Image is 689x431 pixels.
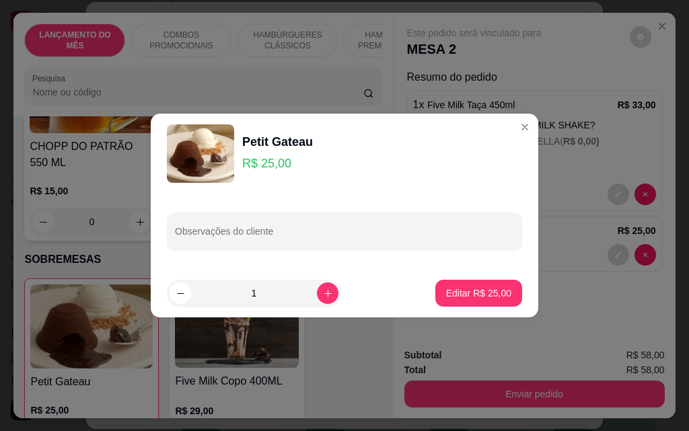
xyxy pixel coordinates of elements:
[446,286,511,300] p: Editar R$ 25,00
[435,280,522,307] button: Editar R$ 25,00
[317,282,338,304] button: increase-product-quantity
[514,116,536,138] button: Close
[175,230,514,243] input: Observações do cliente
[242,154,313,173] p: R$ 25,00
[167,124,234,183] img: product-image
[170,282,191,304] button: decrease-product-quantity
[242,132,313,151] div: Petit Gateau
